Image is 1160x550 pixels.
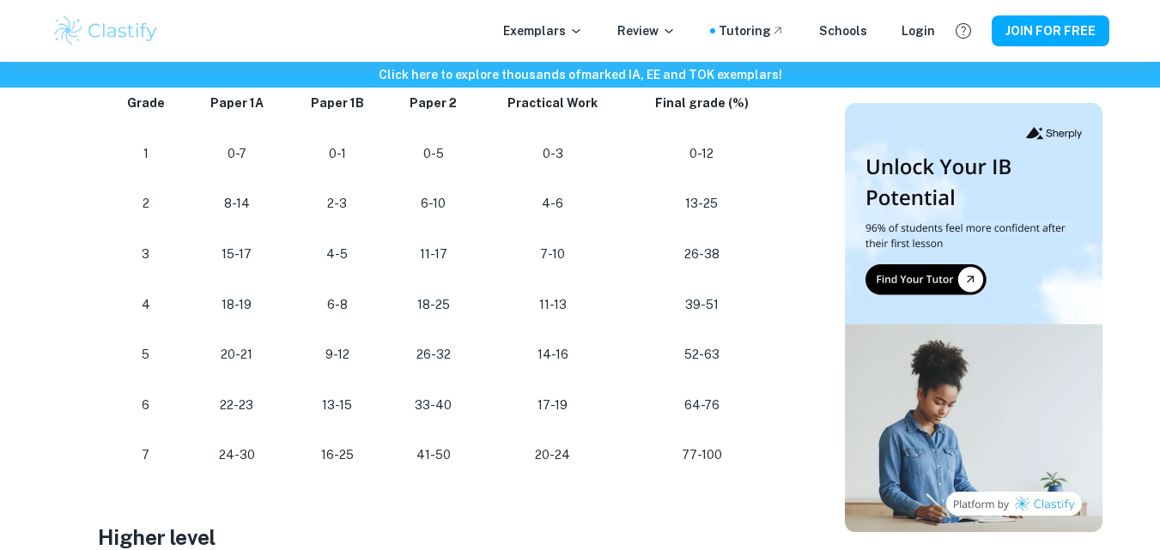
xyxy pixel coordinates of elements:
p: 8-14 [201,192,274,215]
p: 4-5 [301,243,374,266]
p: 41-50 [401,444,466,467]
p: 0-3 [494,142,612,166]
img: Clastify logo [52,14,161,48]
p: 7-10 [494,243,612,266]
p: 18-25 [401,293,466,317]
p: 7 [118,444,173,467]
strong: Paper 1A [210,96,264,110]
p: Review [617,21,676,40]
p: 4 [118,293,173,317]
p: 64-76 [640,394,764,417]
p: 52-63 [640,343,764,366]
p: 13-25 [640,192,764,215]
p: 2 [118,192,173,215]
button: JOIN FOR FREE [992,15,1109,46]
p: 16-25 [301,444,374,467]
p: 13-15 [301,394,374,417]
p: 1 [118,142,173,166]
p: 24-30 [201,444,274,467]
a: Login [902,21,935,40]
p: 9-12 [301,343,374,366]
p: 17-19 [494,394,612,417]
img: Thumbnail [845,103,1102,532]
p: 77-100 [640,444,764,467]
p: 2-3 [301,192,374,215]
p: 15-17 [201,243,274,266]
p: 6-10 [401,192,466,215]
p: 3 [118,243,173,266]
p: 11-17 [401,243,466,266]
p: 18-19 [201,293,274,317]
p: 26-38 [640,243,764,266]
p: 6-8 [301,293,374,317]
strong: Final grade (%) [655,96,749,110]
p: 39-51 [640,293,764,317]
p: 22-23 [201,394,274,417]
p: Exemplars [503,21,583,40]
p: 5 [118,343,173,366]
p: 20-24 [494,444,612,467]
p: 33-40 [401,394,466,417]
p: 6 [118,394,173,417]
p: 0-12 [640,142,764,166]
p: 4-6 [494,192,612,215]
a: Schools [819,21,867,40]
strong: Practical Work [507,96,598,110]
p: 26-32 [401,343,466,366]
p: 20-21 [201,343,274,366]
strong: Paper 1B [311,96,364,110]
button: Help and Feedback [949,16,978,45]
p: 0-7 [201,142,274,166]
p: 0-5 [401,142,466,166]
strong: Grade [127,96,165,110]
strong: Paper 2 [410,96,457,110]
h6: Click here to explore thousands of marked IA, EE and TOK exemplars ! [3,65,1157,84]
p: 11-13 [494,293,612,317]
p: 0-1 [301,142,374,166]
a: Tutoring [719,21,785,40]
p: 14-16 [494,343,612,366]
